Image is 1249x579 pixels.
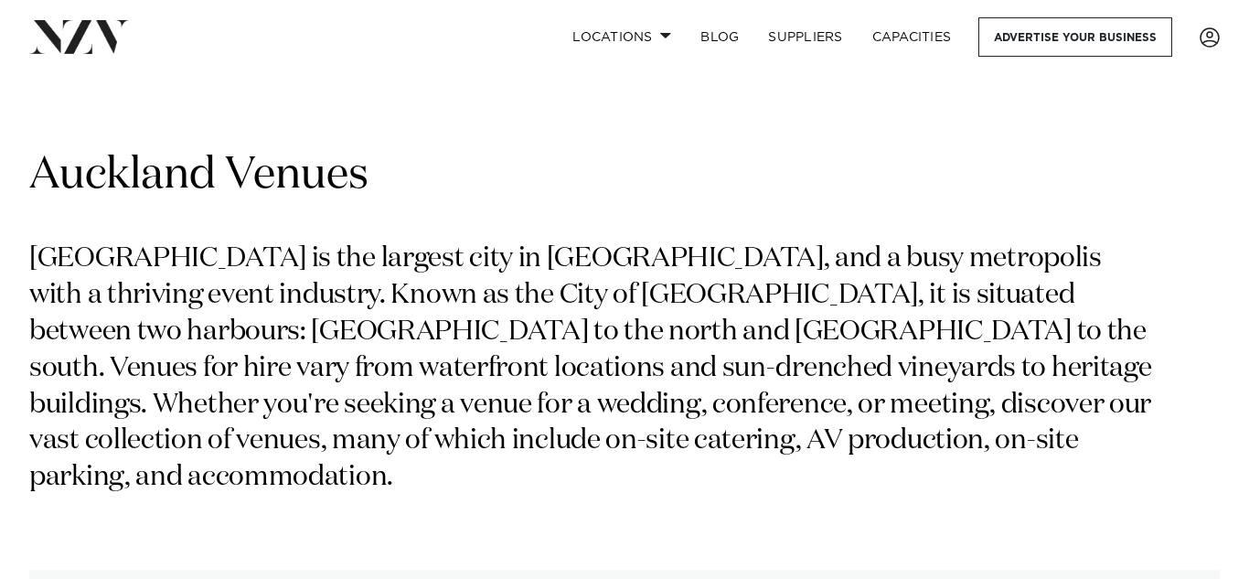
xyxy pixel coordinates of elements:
a: Capacities [858,17,966,57]
p: [GEOGRAPHIC_DATA] is the largest city in [GEOGRAPHIC_DATA], and a busy metropolis with a thriving... [29,241,1159,497]
img: nzv-logo.png [29,20,129,53]
a: Locations [558,17,686,57]
a: Advertise your business [978,17,1172,57]
a: BLOG [686,17,753,57]
h1: Auckland Venues [29,147,1220,205]
a: SUPPLIERS [753,17,857,57]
